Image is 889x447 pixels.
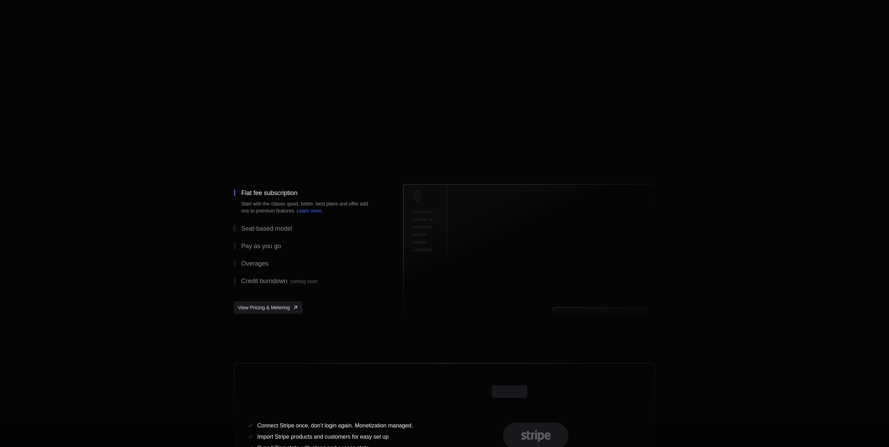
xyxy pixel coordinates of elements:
button: Flat fee subscriptionStart with the classic good, better, best plans and offer add ons to premium... [234,184,381,220]
a: Learn more [297,208,322,214]
a: [object Object],[object Object] [234,302,302,313]
div: Seat-based model [241,225,292,232]
div: Start with the classic good, better, best plans and offer add ons to premium features. . [241,200,374,214]
span: View Pricing & Metering [238,304,290,311]
div: Pay as you go [241,243,281,249]
button: Seat-based model [234,220,381,237]
span: coming soon [290,279,318,284]
div: Credit burndown [241,278,318,285]
div: Flat fee subscription [241,190,297,196]
button: Overages [234,255,381,272]
span: Import Stripe products and customers for easy set up [257,434,388,440]
button: Pay as you go [234,237,381,255]
div: Overages [241,260,268,267]
span: Connect Stripe once, don’t login again. Monetization managed. [257,423,413,428]
button: Credit burndowncoming soon [234,272,381,290]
